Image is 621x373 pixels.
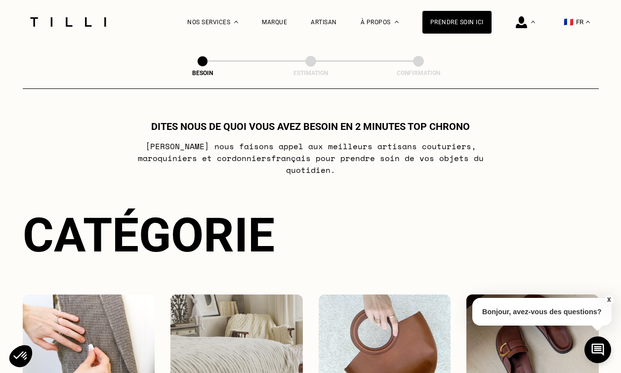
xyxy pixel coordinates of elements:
[604,294,614,305] button: X
[115,140,506,176] p: [PERSON_NAME] nous faisons appel aux meilleurs artisans couturiers , maroquiniers et cordonniers ...
[153,70,252,77] div: Besoin
[369,70,468,77] div: Confirmation
[311,19,337,26] a: Artisan
[586,21,590,23] img: menu déroulant
[23,207,599,263] div: Catégorie
[516,16,527,28] img: icône connexion
[472,298,612,326] p: Bonjour, avez-vous des questions?
[262,19,287,26] a: Marque
[422,11,492,34] a: Prendre soin ici
[531,21,535,23] img: Menu déroulant
[27,17,110,27] img: Logo du service de couturière Tilli
[395,21,399,23] img: Menu déroulant à propos
[261,70,360,77] div: Estimation
[564,17,574,27] span: 🇫🇷
[234,21,238,23] img: Menu déroulant
[151,121,470,132] h1: Dites nous de quoi vous avez besoin en 2 minutes top chrono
